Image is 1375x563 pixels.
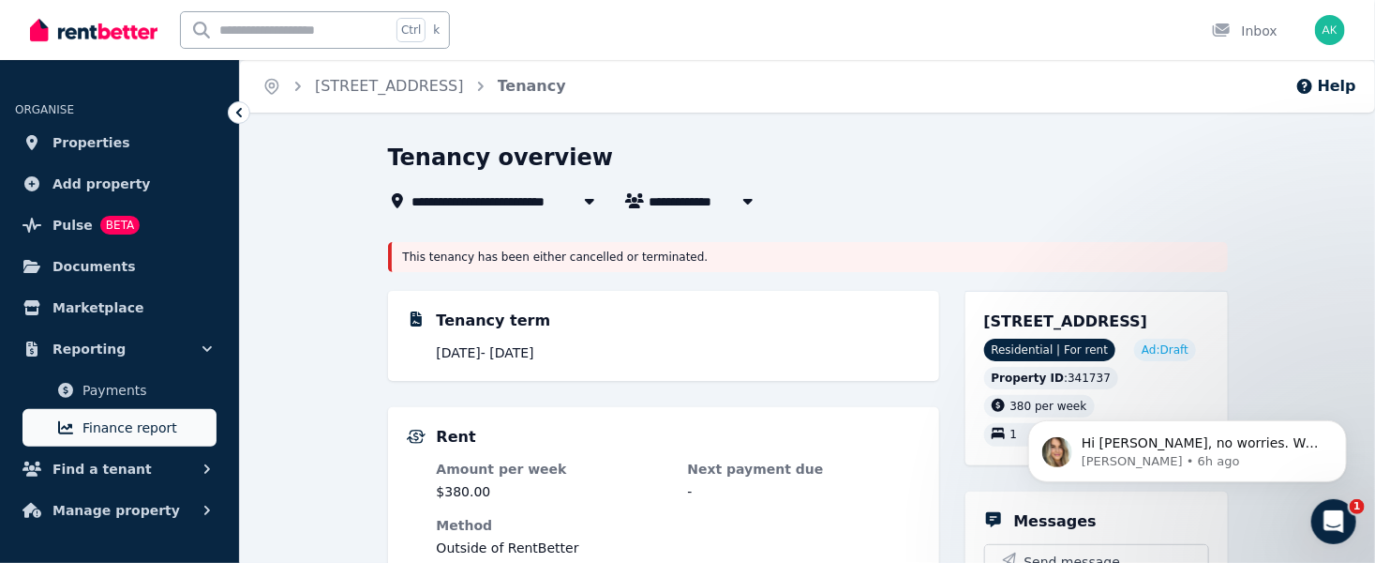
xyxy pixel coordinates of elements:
[22,409,217,447] a: Finance report
[437,460,669,479] dt: Amount per week
[22,372,217,409] a: Payments
[82,379,209,402] span: Payments
[1000,381,1375,512] iframe: Intercom notifications message
[984,312,1148,330] span: [STREET_ADDRESS]
[82,417,209,439] span: Finance report
[437,539,920,557] dd: Outside of RentBetter
[52,131,130,154] span: Properties
[15,492,224,529] button: Manage property
[15,248,224,285] a: Documents
[15,165,224,203] a: Add property
[437,343,920,362] p: [DATE] - [DATE]
[1014,510,1097,533] h5: Messages
[1315,15,1345,45] img: Adie Kriesl
[15,330,224,368] button: Reporting
[52,297,143,319] span: Marketplace
[52,214,93,236] span: Pulse
[1311,499,1356,544] iframe: Intercom live chat
[1350,499,1365,514] span: 1
[396,18,426,42] span: Ctrl
[30,16,157,44] img: RentBetter
[388,143,614,173] h1: Tenancy overview
[52,458,152,480] span: Find a tenant
[240,60,589,113] nav: Breadcrumb
[15,450,224,488] button: Find a tenant
[688,460,920,479] dt: Next payment due
[992,371,1065,386] span: Property ID
[437,310,551,332] h5: Tenancy term
[498,77,566,95] a: Tenancy
[407,430,426,444] img: Rental Payments
[688,482,920,501] dd: -
[100,216,140,235] span: BETA
[388,242,1228,272] div: This tenancy has been either cancelled or terminated.
[15,206,224,244] a: PulseBETA
[1212,22,1278,40] div: Inbox
[1295,75,1356,98] button: Help
[437,482,669,501] dd: $380.00
[437,426,476,449] h5: Rent
[52,338,126,360] span: Reporting
[984,367,1119,389] div: : 341737
[984,339,1116,361] span: Residential | For rent
[437,516,920,535] dt: Method
[315,77,464,95] a: [STREET_ADDRESS]
[1142,342,1188,358] span: Ad: Draft
[15,124,224,161] a: Properties
[52,173,151,195] span: Add property
[15,289,224,327] a: Marketplace
[15,103,74,116] span: ORGANISE
[52,255,136,278] span: Documents
[52,499,180,522] span: Manage property
[433,23,440,38] span: k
